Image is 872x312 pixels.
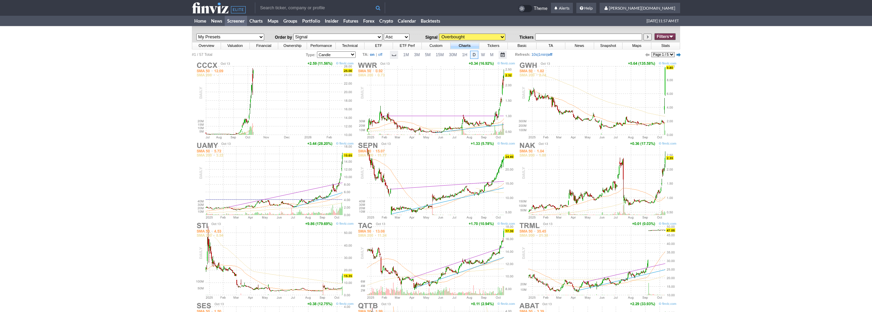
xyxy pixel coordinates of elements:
[488,51,496,59] a: M
[446,51,459,59] a: 30M
[623,42,651,49] a: Maps
[460,51,470,59] a: 1H
[390,51,398,59] button: Interval
[449,52,457,57] span: 30M
[356,140,516,221] img: SEPN - Septerna Inc - Stock Price Chart
[515,52,530,57] b: Refresh:
[247,16,265,26] a: Charts
[361,16,377,26] a: Forex
[281,16,300,26] a: Groups
[195,221,355,301] img: STI - Solidion Technology Inc - Stock Price Chart
[517,60,678,140] img: GWH - ESS Tech Inc - Stock Price Chart
[425,35,438,40] span: Signal
[370,52,374,57] a: on
[594,42,623,49] a: Snapshot
[651,42,680,49] a: Stats
[395,16,418,26] a: Calendar
[307,42,335,49] a: Performance
[518,5,548,12] a: Theme
[250,42,278,49] a: Financial
[433,51,446,59] a: 15M
[412,51,422,59] a: 3M
[531,52,538,57] a: 10s
[422,51,433,59] a: 5M
[479,42,508,49] a: Tickers
[534,5,548,12] span: Theme
[425,52,431,57] span: 5M
[654,33,676,40] a: Filters
[278,42,307,49] a: Ownership
[221,42,249,49] a: Valuation
[539,52,547,57] a: 1min
[393,42,421,49] a: ETF Perf
[548,52,552,57] a: off
[462,52,467,57] span: 1H
[265,16,281,26] a: Maps
[306,53,316,57] b: Type:
[192,16,209,26] a: Home
[519,35,534,40] span: Tickers
[436,52,444,57] span: 15M
[479,51,487,59] a: W
[209,16,225,26] a: News
[322,16,341,26] a: Insider
[422,42,450,49] a: Custom
[377,16,395,26] a: Crypto
[576,3,596,14] a: Help
[255,2,385,13] input: Search ticker, company or profile
[473,52,476,57] span: D
[517,140,678,221] img: NAK - Northern Dynasty Minerals Ltd - Stock Price Chart
[192,42,221,49] a: Overview
[341,16,361,26] a: Futures
[470,51,478,59] a: D
[195,140,355,221] img: UAMY - United States Antimony Corp - Stock Price Chart
[481,52,485,57] span: W
[537,42,565,49] a: TA
[551,3,573,14] a: Alerts
[414,52,420,57] span: 3M
[356,221,516,301] img: TAC - Transalta Corp - Stock Price Chart
[600,3,680,14] a: [PERSON_NAME][DOMAIN_NAME]
[300,16,322,26] a: Portfolio
[451,42,479,49] a: Charts
[609,5,675,11] span: [PERSON_NAME][DOMAIN_NAME]
[336,42,364,49] a: Technical
[225,16,247,26] a: Screener
[192,52,212,58] div: #1 / 57 Total
[499,51,507,59] button: Range
[508,42,536,49] a: Basic
[363,52,369,57] b: TA:
[195,60,355,140] img: CCCX - Churchill Capital Corp X - Stock Price Chart
[515,52,552,58] span: | |
[365,42,393,49] a: ETF
[565,42,594,49] a: News
[401,51,412,59] a: 1M
[647,16,679,26] span: [DATE] 11:57 AM ET
[356,60,516,140] img: WWR - Westwater Resources Inc - Stock Price Chart
[378,52,382,57] a: off
[490,52,493,57] span: M
[275,35,292,40] span: Order by
[376,52,377,57] span: |
[418,16,443,26] a: Backtests
[517,221,678,301] img: TRML - Tourmaline Bio Inc - Stock Price Chart
[403,52,409,57] span: 1M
